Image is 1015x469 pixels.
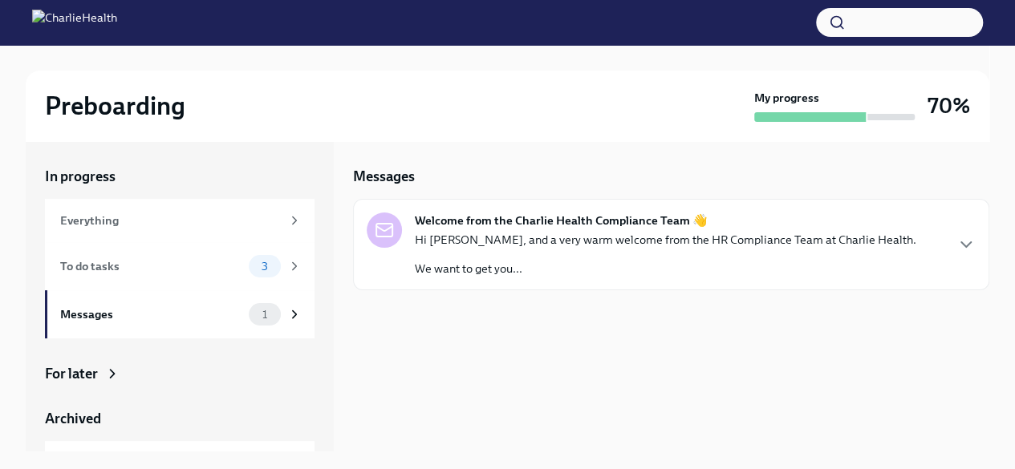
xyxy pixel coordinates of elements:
div: Messages [60,305,242,323]
a: For later [45,364,315,383]
h3: 70% [928,91,970,120]
div: For later [45,364,98,383]
strong: My progress [754,90,819,106]
a: In progress [45,167,315,186]
p: Hi [PERSON_NAME], and a very warm welcome from the HR Compliance Team at Charlie Health. [415,232,916,248]
div: Everything [60,212,281,229]
span: 3 [252,261,278,273]
h5: Messages [353,167,415,186]
a: To do tasks3 [45,242,315,290]
span: 1 [253,309,277,321]
div: To do tasks [60,257,242,275]
p: We want to get you... [415,261,916,277]
a: Messages1 [45,290,315,338]
img: CharlieHealth [32,10,117,35]
a: Everything [45,199,315,242]
strong: Welcome from the Charlie Health Compliance Team 👋 [415,212,708,228]
a: Archived [45,409,315,428]
h2: Preboarding [45,90,185,122]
